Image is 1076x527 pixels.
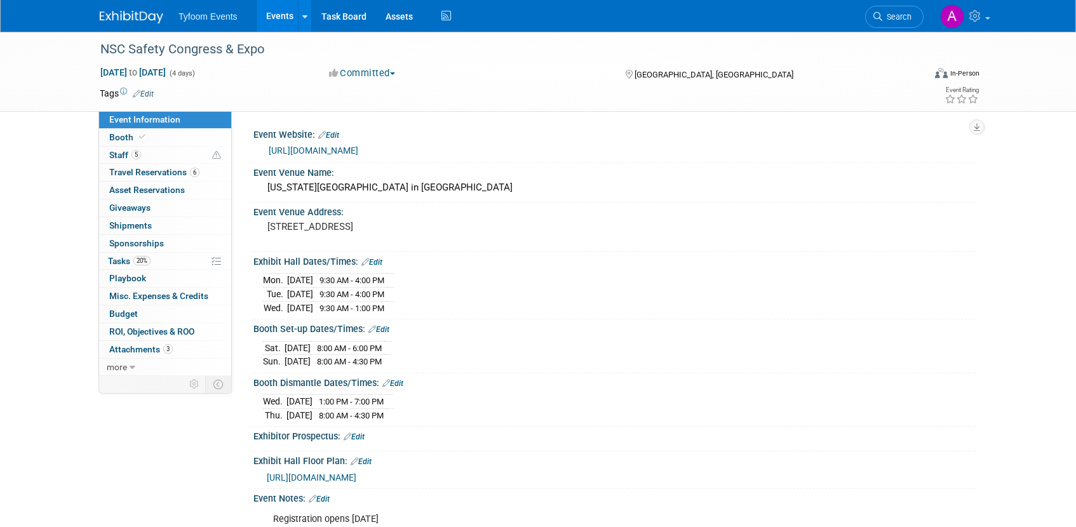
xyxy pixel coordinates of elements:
[286,408,313,422] td: [DATE]
[950,69,979,78] div: In-Person
[109,203,151,213] span: Giveaways
[319,397,384,406] span: 1:00 PM - 7:00 PM
[263,301,287,314] td: Wed.
[253,203,976,218] div: Event Venue Address:
[109,291,208,301] span: Misc. Expenses & Credits
[206,376,232,392] td: Toggle Event Tabs
[865,6,924,28] a: Search
[99,217,231,234] a: Shipments
[263,274,287,288] td: Mon.
[109,150,141,160] span: Staff
[184,376,206,392] td: Personalize Event Tab Strip
[109,238,164,248] span: Sponsorships
[99,359,231,376] a: more
[267,221,541,232] pre: [STREET_ADDRESS]
[99,147,231,164] a: Staff5
[139,133,145,140] i: Booth reservation complete
[127,67,139,77] span: to
[190,168,199,177] span: 6
[325,67,400,80] button: Committed
[940,4,964,29] img: Angie Nichols
[368,325,389,334] a: Edit
[109,273,146,283] span: Playbook
[99,270,231,287] a: Playbook
[849,66,979,85] div: Event Format
[319,290,384,299] span: 9:30 AM - 4:00 PM
[109,326,194,337] span: ROI, Objectives & ROO
[253,427,976,443] div: Exhibitor Prospectus:
[319,304,384,313] span: 9:30 AM - 1:00 PM
[99,199,231,217] a: Giveaways
[253,489,976,505] div: Event Notes:
[109,309,138,319] span: Budget
[309,495,330,504] a: Edit
[285,355,311,368] td: [DATE]
[253,319,976,336] div: Booth Set-up Dates/Times:
[99,253,231,270] a: Tasks20%
[133,256,151,265] span: 20%
[109,132,148,142] span: Booth
[107,362,127,372] span: more
[253,252,976,269] div: Exhibit Hall Dates/Times:
[361,258,382,267] a: Edit
[285,341,311,355] td: [DATE]
[382,379,403,388] a: Edit
[109,220,152,230] span: Shipments
[99,111,231,128] a: Event Information
[131,150,141,159] span: 5
[267,472,356,483] a: [URL][DOMAIN_NAME]
[263,178,967,197] div: [US_STATE][GEOGRAPHIC_DATA] in [GEOGRAPHIC_DATA]
[99,305,231,323] a: Budget
[178,11,238,22] span: Tyfoom Events
[263,355,285,368] td: Sun.
[109,185,185,195] span: Asset Reservations
[317,344,382,353] span: 8:00 AM - 6:00 PM
[287,288,313,302] td: [DATE]
[99,288,231,305] a: Misc. Expenses & Credits
[263,288,287,302] td: Tue.
[100,87,154,100] td: Tags
[287,301,313,314] td: [DATE]
[212,150,221,161] span: Potential Scheduling Conflict -- at least one attendee is tagged in another overlapping event.
[133,90,154,98] a: Edit
[945,87,979,93] div: Event Rating
[287,274,313,288] td: [DATE]
[109,167,199,177] span: Travel Reservations
[99,164,231,181] a: Travel Reservations6
[108,256,151,266] span: Tasks
[319,411,384,420] span: 8:00 AM - 4:30 PM
[99,341,231,358] a: Attachments3
[99,235,231,252] a: Sponsorships
[109,114,180,124] span: Event Information
[318,131,339,140] a: Edit
[935,68,948,78] img: Format-Inperson.png
[253,163,976,179] div: Event Venue Name:
[263,341,285,355] td: Sat.
[253,451,976,468] div: Exhibit Hall Floor Plan:
[163,344,173,354] span: 3
[253,373,976,390] div: Booth Dismantle Dates/Times:
[286,395,313,409] td: [DATE]
[168,69,195,77] span: (4 days)
[99,323,231,340] a: ROI, Objectives & ROO
[344,432,365,441] a: Edit
[263,408,286,422] td: Thu.
[99,182,231,199] a: Asset Reservations
[319,276,384,285] span: 9:30 AM - 4:00 PM
[269,145,358,156] a: [URL][DOMAIN_NAME]
[253,125,976,142] div: Event Website:
[99,129,231,146] a: Booth
[100,67,166,78] span: [DATE] [DATE]
[351,457,372,466] a: Edit
[882,12,911,22] span: Search
[96,38,905,61] div: NSC Safety Congress & Expo
[109,344,173,354] span: Attachments
[635,70,793,79] span: [GEOGRAPHIC_DATA], [GEOGRAPHIC_DATA]
[263,395,286,409] td: Wed.
[317,357,382,366] span: 8:00 AM - 4:30 PM
[100,11,163,23] img: ExhibitDay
